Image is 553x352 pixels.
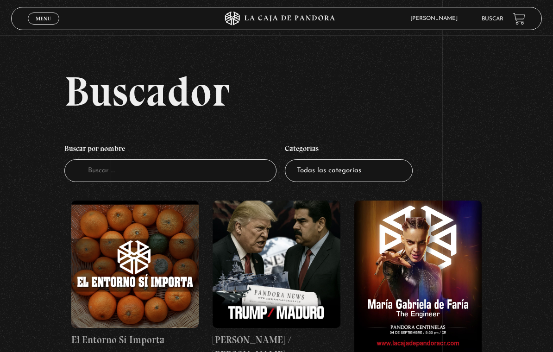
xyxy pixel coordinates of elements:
h4: Categorías [285,140,413,159]
span: [PERSON_NAME] [406,16,467,21]
a: Buscar [482,16,503,22]
h2: Buscador [64,70,542,112]
a: El Entorno Sí Importa [71,201,199,347]
h4: El Entorno Sí Importa [71,333,199,347]
a: View your shopping cart [513,13,525,25]
span: Menu [36,16,51,21]
span: Cerrar [32,24,54,30]
h4: Buscar por nombre [64,140,277,159]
